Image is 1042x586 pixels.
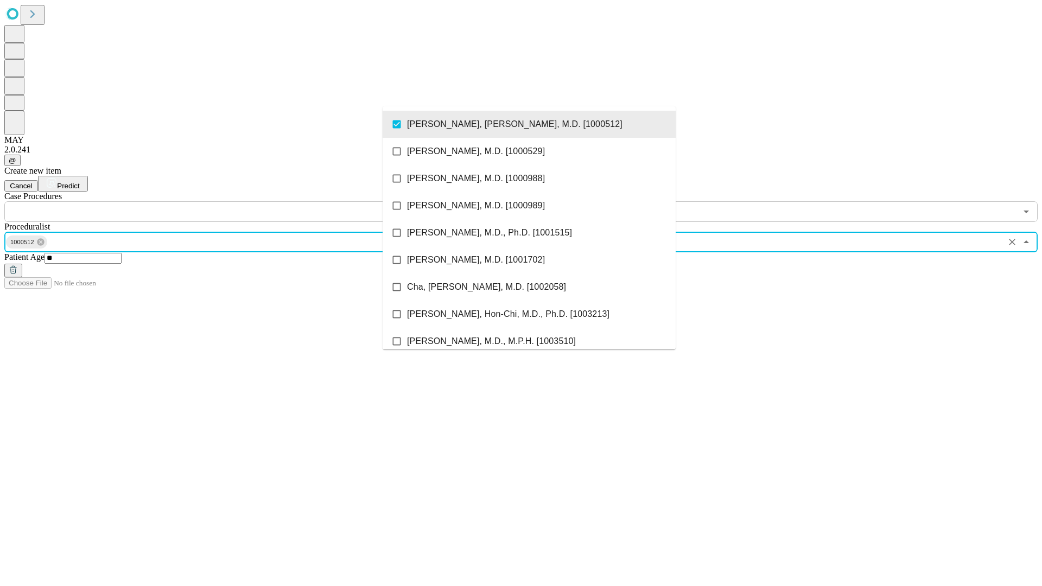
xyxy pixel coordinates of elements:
[407,335,576,348] span: [PERSON_NAME], M.D., M.P.H. [1003510]
[10,182,33,190] span: Cancel
[407,199,545,212] span: [PERSON_NAME], M.D. [1000989]
[407,308,609,321] span: [PERSON_NAME], Hon-Chi, M.D., Ph.D. [1003213]
[4,145,1038,155] div: 2.0.241
[4,252,45,262] span: Patient Age
[407,172,545,185] span: [PERSON_NAME], M.D. [1000988]
[4,192,62,201] span: Scheduled Procedure
[9,156,16,164] span: @
[407,118,622,131] span: [PERSON_NAME], [PERSON_NAME], M.D. [1000512]
[4,222,50,231] span: Proceduralist
[38,176,88,192] button: Predict
[4,155,21,166] button: @
[4,180,38,192] button: Cancel
[4,166,61,175] span: Create new item
[57,182,79,190] span: Predict
[407,253,545,266] span: [PERSON_NAME], M.D. [1001702]
[4,135,1038,145] div: MAY
[6,235,47,249] div: 1000512
[6,236,39,249] span: 1000512
[407,226,572,239] span: [PERSON_NAME], M.D., Ph.D. [1001515]
[407,145,545,158] span: [PERSON_NAME], M.D. [1000529]
[1019,204,1034,219] button: Open
[407,281,566,294] span: Cha, [PERSON_NAME], M.D. [1002058]
[1005,234,1020,250] button: Clear
[1019,234,1034,250] button: Close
